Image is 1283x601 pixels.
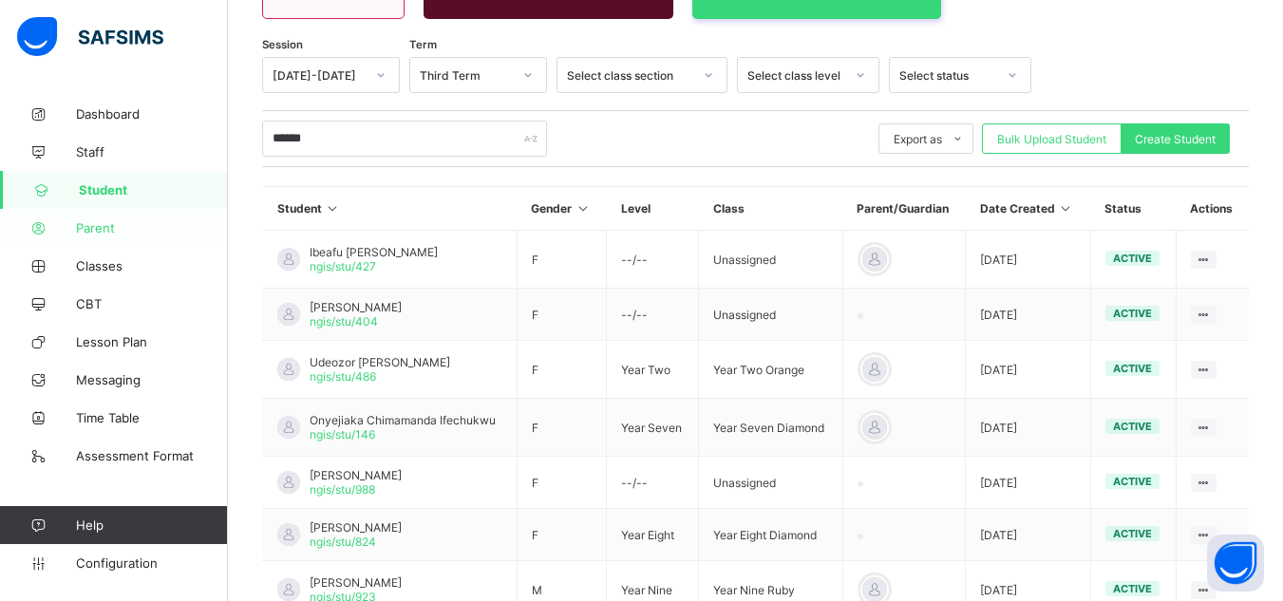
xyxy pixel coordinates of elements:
span: Help [76,517,227,533]
td: Year Seven Diamond [699,399,842,457]
td: F [517,399,607,457]
span: [PERSON_NAME] [310,300,402,314]
img: safsims [17,17,163,57]
div: [DATE]-[DATE] [273,68,365,83]
td: Year Seven [607,399,699,457]
td: [DATE] [966,341,1091,399]
td: Year Eight Diamond [699,509,842,561]
span: ngis/stu/988 [310,482,375,497]
td: --/-- [607,289,699,341]
th: Class [699,187,842,231]
td: F [517,457,607,509]
span: Export as [894,132,942,146]
span: CBT [76,296,228,311]
td: F [517,231,607,289]
span: Dashboard [76,106,228,122]
i: Sort in Ascending Order [1058,201,1074,216]
span: Create Student [1135,132,1216,146]
span: Bulk Upload Student [997,132,1106,146]
span: active [1113,252,1152,265]
td: Unassigned [699,289,842,341]
td: --/-- [607,231,699,289]
button: Open asap [1207,535,1264,592]
span: Onyejiaka Chimamanda Ifechukwu [310,413,496,427]
td: [DATE] [966,457,1091,509]
span: Parent [76,220,228,235]
span: Lesson Plan [76,334,228,349]
span: ngis/stu/404 [310,314,378,329]
td: [DATE] [966,509,1091,561]
td: Year Two [607,341,699,399]
span: [PERSON_NAME] [310,468,402,482]
th: Parent/Guardian [842,187,966,231]
span: active [1113,582,1152,595]
span: [PERSON_NAME] [310,575,402,590]
span: active [1113,420,1152,433]
td: F [517,289,607,341]
span: Student [79,182,228,197]
td: [DATE] [966,399,1091,457]
div: Select class section [567,68,692,83]
span: Messaging [76,372,228,387]
td: --/-- [607,457,699,509]
span: Staff [76,144,228,160]
span: active [1113,475,1152,488]
div: Select status [899,68,996,83]
span: [PERSON_NAME] [310,520,402,535]
th: Actions [1176,187,1249,231]
th: Date Created [966,187,1091,231]
span: active [1113,527,1152,540]
span: Time Table [76,410,228,425]
span: ngis/stu/427 [310,259,376,273]
i: Sort in Ascending Order [575,201,591,216]
td: Unassigned [699,457,842,509]
span: Session [262,38,303,51]
td: F [517,341,607,399]
td: [DATE] [966,289,1091,341]
i: Sort in Ascending Order [325,201,341,216]
td: F [517,509,607,561]
div: Select class level [747,68,844,83]
th: Gender [517,187,607,231]
span: Udeozor [PERSON_NAME] [310,355,450,369]
span: ngis/stu/486 [310,369,376,384]
span: Configuration [76,555,227,571]
td: Unassigned [699,231,842,289]
td: Year Eight [607,509,699,561]
th: Status [1090,187,1176,231]
td: Year Two Orange [699,341,842,399]
th: Level [607,187,699,231]
span: active [1113,362,1152,375]
th: Student [263,187,518,231]
span: Assessment Format [76,448,228,463]
div: Third Term [420,68,512,83]
td: [DATE] [966,231,1091,289]
span: active [1113,307,1152,320]
span: Classes [76,258,228,273]
span: ngis/stu/824 [310,535,376,549]
span: Ibeafu [PERSON_NAME] [310,245,438,259]
span: ngis/stu/146 [310,427,375,441]
span: Term [409,38,437,51]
